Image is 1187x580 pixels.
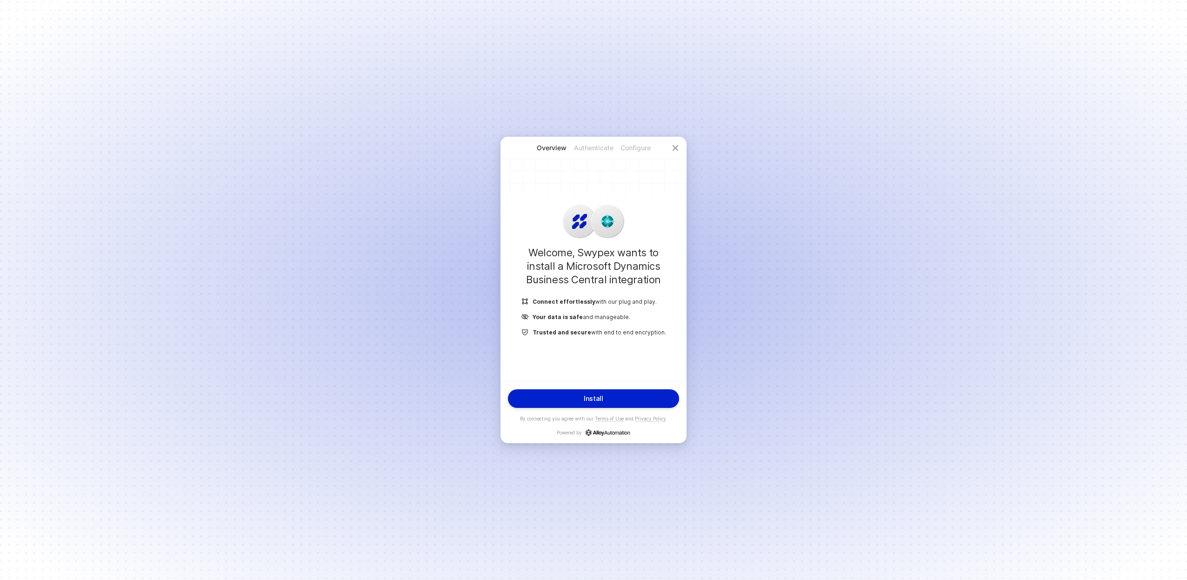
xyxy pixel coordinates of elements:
img: icon [600,214,615,229]
a: icon-success [586,429,630,436]
p: Configure [614,143,656,153]
b: Your data is safe [533,313,583,320]
b: Trusted and secure [533,329,591,336]
button: Install [508,389,679,408]
img: icon [521,298,529,306]
img: icon [521,313,529,321]
p: and manageable. [533,313,630,321]
a: Privacy Policy [635,416,666,422]
p: with end to end encryption. [533,328,666,336]
p: with our plug and play. [533,298,657,306]
p: Overview [531,143,573,153]
img: icon [521,328,529,336]
p: By connecting you agree with our and . [520,415,667,422]
a: Terms of Use [595,416,624,422]
div: Install [584,395,603,402]
b: Connect effortlessly [533,298,595,305]
p: Authenticate [573,143,614,153]
p: Powered by [557,429,630,436]
span: icon-close [672,144,679,152]
h1: Welcome, Swypex wants to install a Microsoft Dynamics Business Central integration [515,246,672,287]
img: icon [572,214,587,229]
